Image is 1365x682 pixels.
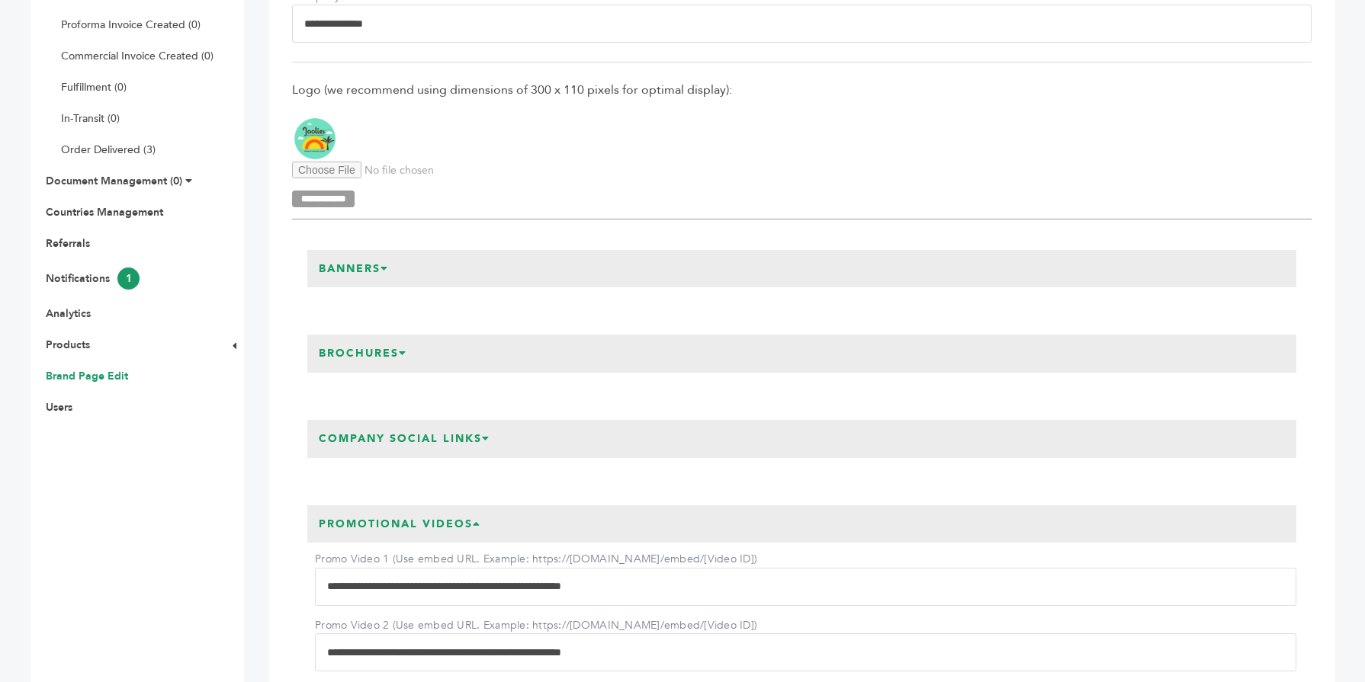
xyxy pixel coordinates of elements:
h3: Brochures [307,335,419,373]
a: Proforma Invoice Created (0) [61,18,201,32]
a: Referrals [46,236,90,251]
a: Analytics [46,306,91,321]
h3: Banners [307,250,400,288]
h3: Company Social Links [307,420,502,458]
h3: Promotional Videos [307,505,493,543]
label: Promo Video 2 (Use embed URL. Example: https://[DOMAIN_NAME]/embed/[Video ID]) [315,618,757,633]
a: Document Management (0) [46,174,182,188]
a: Notifications1 [46,271,140,286]
a: Users [46,400,72,415]
a: Products [46,338,90,352]
a: Commercial Invoice Created (0) [61,49,214,63]
a: Fulfillment (0) [61,80,127,94]
a: Countries Management [46,205,163,219]
a: Brand Page Edit [46,369,128,383]
span: Logo (we recommend using dimensions of 300 x 110 pixels for optimal display): [292,82,1312,98]
a: Order Delivered (3) [61,142,156,157]
img: Joolies [292,116,338,162]
a: In-Transit (0) [61,111,120,126]
span: 1 [117,267,140,290]
label: Promo Video 1 (Use embed URL. Example: https://[DOMAIN_NAME]/embed/[Video ID]) [315,552,757,567]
